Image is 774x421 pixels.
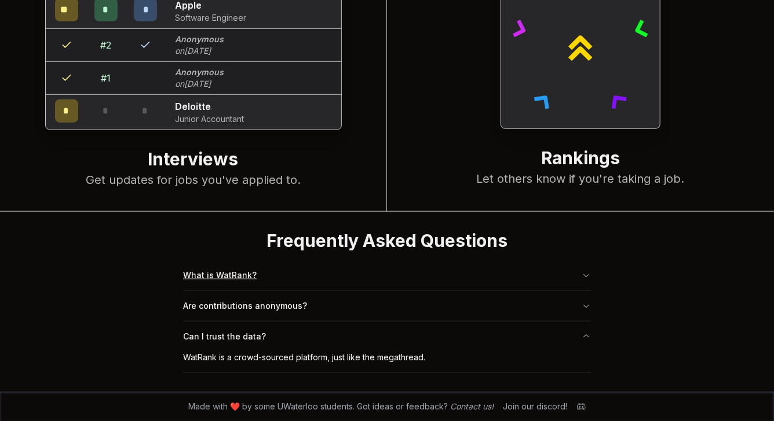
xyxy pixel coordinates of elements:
p: Anonymous [176,34,224,45]
h2: Interviews [23,149,363,172]
p: on [DATE] [176,78,224,90]
div: Can I trust the data? [183,352,591,372]
a: Contact us! [451,401,494,411]
p: on [DATE] [176,45,224,57]
h2: Frequently Asked Questions [183,230,591,251]
p: Software Engineer [176,12,247,24]
div: Join our discord! [503,401,568,412]
button: Can I trust the data? [183,322,591,352]
p: Anonymous [176,67,224,78]
div: # 2 [100,38,111,52]
h2: Rankings [410,147,751,171]
button: Are contributions anonymous? [183,291,591,321]
button: What is WatRank? [183,260,591,290]
div: WatRank is a crowd-sourced platform, just like the megathread. [183,352,591,372]
p: Deloitte [176,99,244,113]
p: Let others know if you're taking a job. [410,171,751,187]
div: # 1 [101,71,111,85]
p: Get updates for jobs you've applied to. [23,172,363,188]
p: Junior Accountant [176,113,244,125]
span: Made with ❤️ by some UWaterloo students. Got ideas or feedback? [189,401,494,412]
